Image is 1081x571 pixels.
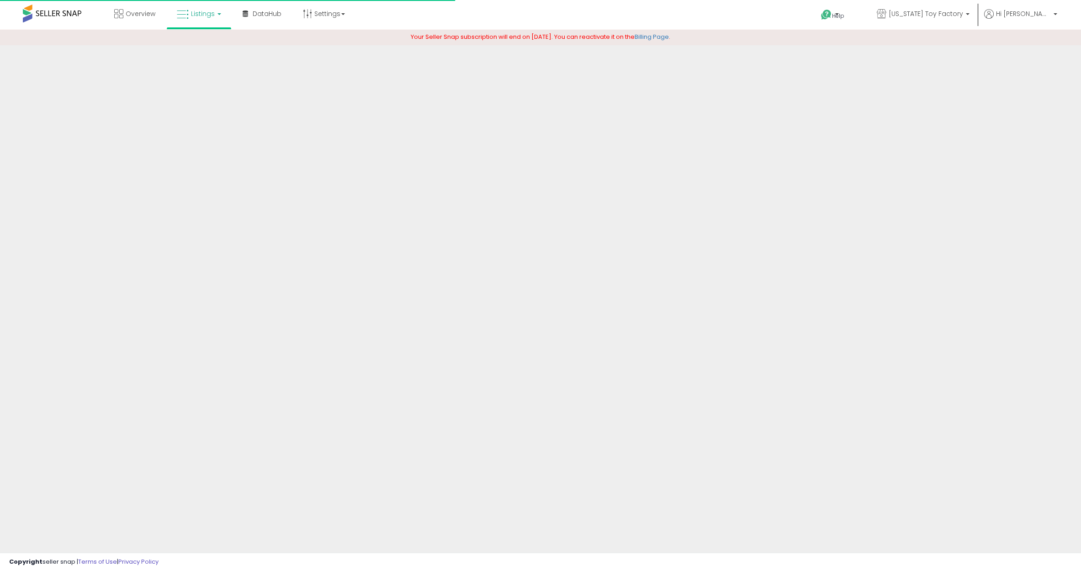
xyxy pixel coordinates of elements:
[635,32,669,41] a: Billing Page
[832,12,844,20] span: Help
[821,9,832,21] i: Get Help
[814,2,862,30] a: Help
[253,9,281,18] span: DataHub
[984,9,1057,30] a: Hi [PERSON_NAME]
[411,32,670,41] span: Your Seller Snap subscription will end on [DATE]. You can reactivate it on the .
[889,9,963,18] span: [US_STATE] Toy Factory
[996,9,1051,18] span: Hi [PERSON_NAME]
[191,9,215,18] span: Listings
[126,9,155,18] span: Overview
